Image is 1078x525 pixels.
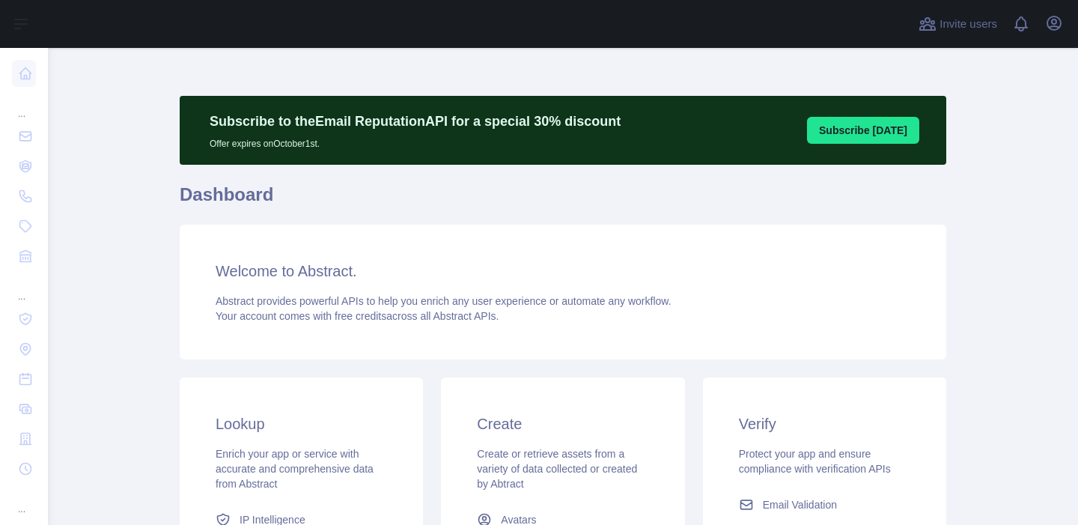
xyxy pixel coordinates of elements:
[739,413,910,434] h3: Verify
[216,310,499,322] span: Your account comes with across all Abstract APIs.
[12,90,36,120] div: ...
[477,413,648,434] h3: Create
[916,12,1000,36] button: Invite users
[216,413,387,434] h3: Lookup
[216,261,910,282] h3: Welcome to Abstract.
[12,485,36,515] div: ...
[940,16,997,33] span: Invite users
[335,310,386,322] span: free credits
[763,497,837,512] span: Email Validation
[12,273,36,303] div: ...
[216,295,672,307] span: Abstract provides powerful APIs to help you enrich any user experience or automate any workflow.
[739,448,891,475] span: Protect your app and ensure compliance with verification APIs
[210,111,621,132] p: Subscribe to the Email Reputation API for a special 30 % discount
[477,448,637,490] span: Create or retrieve assets from a variety of data collected or created by Abtract
[733,491,916,518] a: Email Validation
[180,183,946,219] h1: Dashboard
[216,448,374,490] span: Enrich your app or service with accurate and comprehensive data from Abstract
[807,117,919,144] button: Subscribe [DATE]
[210,132,621,150] p: Offer expires on October 1st.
